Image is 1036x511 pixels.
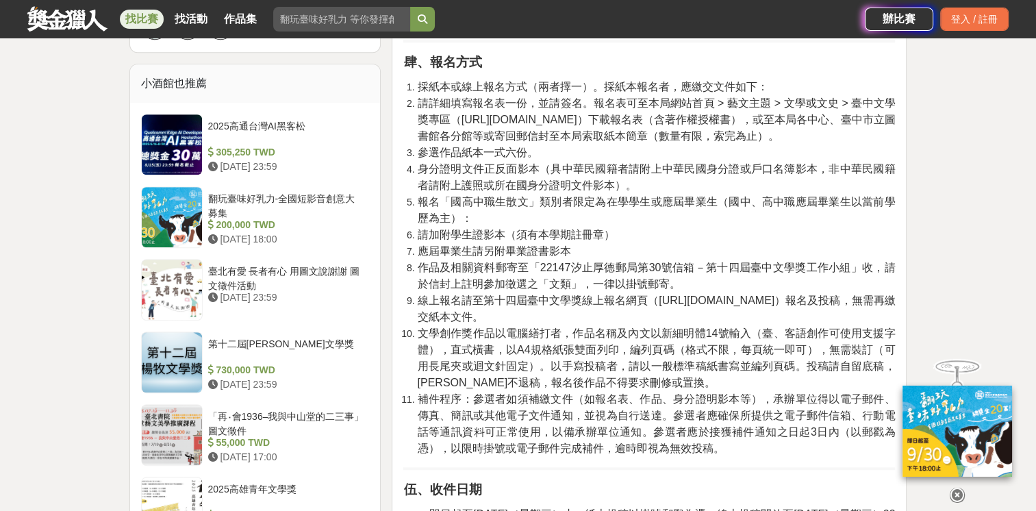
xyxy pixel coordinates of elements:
span: 請詳細填寫報名表一份，並請簽名。報名表可至本局網站首頁 > 藝文主題 > 文學或文史 > 臺中文學獎專區（[URL][DOMAIN_NAME]）下載報名表（含著作權授權書），或至本局各中心、臺中... [417,97,895,142]
a: 2025高通台灣AI黑客松 305,250 TWD [DATE] 23:59 [141,114,370,175]
span: 採紙本或線上報名方式（兩者擇一）。採紙本報名者，應繳交文件如下： [417,81,768,92]
span: 補件程序：參選者如須補繳文件（如報名表、作品、身分證明影本等），承辦單位得以電子郵件、傳真、簡訊或其他電子文件通知，並視為自行送達。參選者應確保所提供之電子郵件信箱、行動電話等通訊資料可正常使用... [417,393,895,454]
div: 2025高雄青年文學獎 [208,482,364,508]
div: 翻玩臺味好乳力-全國短影音創意大募集 [208,192,364,218]
div: 305,250 TWD [208,145,364,160]
a: 辦比賽 [865,8,933,31]
a: 臺北有愛 長者有心 用圖文說謝謝 圖文徵件活動 [DATE] 23:59 [141,259,370,321]
div: [DATE] 23:59 [208,377,364,392]
a: 找比賽 [120,10,164,29]
span: 報名「國高中職生散文」類別者限定為在學學生或應屆畢業生（國中、高中職應屆畢業生以當前學歷為主）： [417,196,895,224]
img: ff197300-f8ee-455f-a0ae-06a3645bc375.jpg [902,386,1012,477]
span: 請加附學生證影本（須有本學期註冊章） [417,229,614,240]
div: 「再‧會1936–我與中山堂的二三事」圖文徵件 [208,410,364,436]
div: 第十二屆[PERSON_NAME]文學獎 [208,337,364,363]
div: 55,000 TWD [208,436,364,450]
div: [DATE] 23:59 [208,290,364,305]
div: 730,000 TWD [208,363,364,377]
a: 第十二屆[PERSON_NAME]文學獎 730,000 TWD [DATE] 23:59 [141,332,370,393]
strong: 肆、報名方式 [403,55,481,69]
span: 參選作品紙本一式六份。 [417,147,538,158]
div: 2025高通台灣AI黑客松 [208,119,364,145]
a: 作品集 [218,10,262,29]
span: 身分證明文件正反面影本（具中華民國籍者請附上中華民國身分證或戶口名簿影本，非中華民國籍者請附上護照或所在國身分證明文件影本）。 [417,163,895,191]
a: 找活動 [169,10,213,29]
div: [DATE] 23:59 [208,160,364,174]
div: 小酒館也推薦 [130,64,381,103]
input: 翻玩臺味好乳力 等你發揮創意！ [273,7,410,32]
span: 應屆畢業生請另附畢業證書影本 [417,245,570,257]
span: 線上報名請至第十四屆臺中文學獎線上報名網頁（[URL][DOMAIN_NAME]）報名及投稿，無需再繳交紙本文件。 [417,295,895,323]
a: 「再‧會1936–我與中山堂的二三事」圖文徵件 55,000 TWD [DATE] 17:00 [141,404,370,466]
div: 200,000 TWD [208,218,364,232]
div: [DATE] 18:00 [208,232,364,247]
strong: 伍、收件日期 [403,482,481,497]
a: 翻玩臺味好乳力-全國短影音創意大募集 200,000 TWD [DATE] 18:00 [141,186,370,248]
div: 臺北有愛 長者有心 用圖文說謝謝 圖文徵件活動 [208,264,364,290]
div: 登入 / 註冊 [940,8,1009,31]
span: 文學創作獎作品以電腦繕打者，作品名稱及內文以新細明體14號輸入（臺、客語創作可使用支援字體），直式橫書，以A4規格紙張雙面列印，編列頁碼（格式不限，每頁統一即可），無需裝訂（可用長尾夾或迴文針固... [417,327,895,388]
div: [DATE] 17:00 [208,450,364,464]
span: 作品及相關資料郵寄至「22147汐止厚德郵局第30號信箱－第十四屆臺中文學獎工作小組」收，請於信封上註明參加徵選之「文類」，一律以掛號郵寄。 [417,262,895,290]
